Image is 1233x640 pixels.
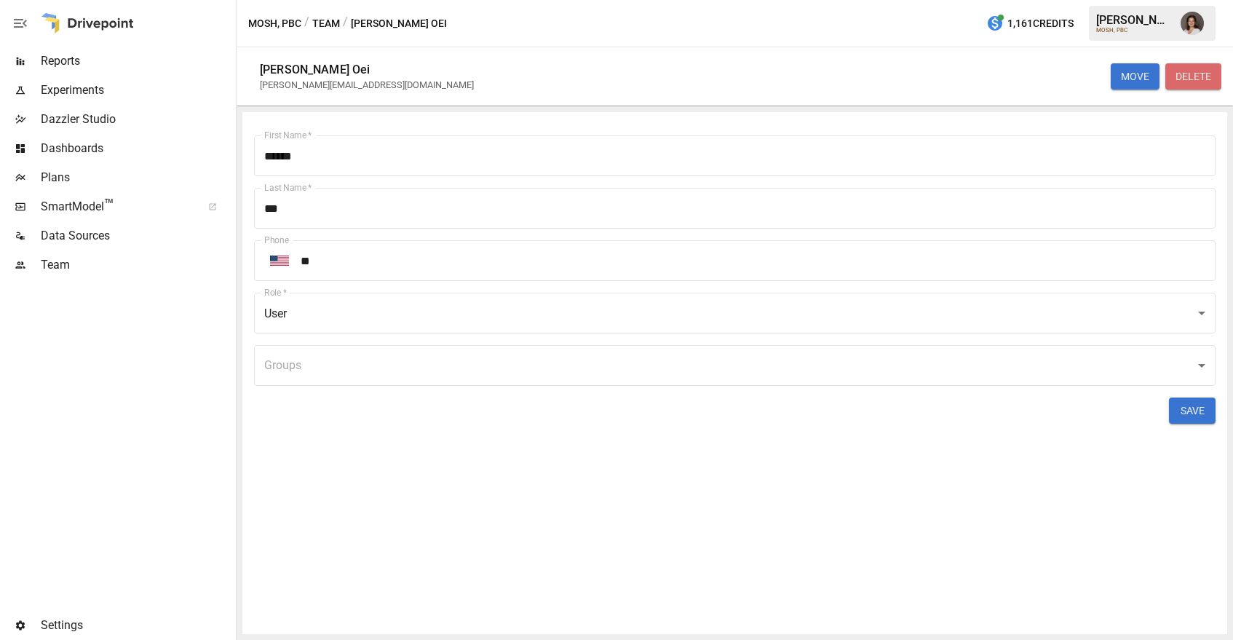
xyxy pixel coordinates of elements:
[260,63,370,76] div: [PERSON_NAME] Oei
[264,234,289,246] label: Phone
[343,15,348,33] div: /
[260,79,474,90] div: [PERSON_NAME][EMAIL_ADDRESS][DOMAIN_NAME]
[264,286,287,299] label: Role
[41,82,233,99] span: Experiments
[1181,12,1204,35] img: Franziska Ibscher
[1169,398,1216,424] button: SAVE
[980,10,1079,37] button: 1,161Credits
[1096,13,1172,27] div: [PERSON_NAME]
[254,293,1216,333] div: User
[41,140,233,157] span: Dashboards
[104,196,114,214] span: ™
[41,111,233,128] span: Dazzler Studio
[1007,15,1074,33] span: 1,161 Credits
[264,245,295,276] button: Open flags menu
[312,15,340,33] button: Team
[1111,63,1159,90] button: MOVE
[304,15,309,33] div: /
[41,198,192,216] span: SmartModel
[41,256,233,274] span: Team
[41,617,233,634] span: Settings
[264,181,312,194] label: Last Name
[41,227,233,245] span: Data Sources
[264,129,312,141] label: First Name
[248,15,301,33] button: MOSH, PBC
[41,169,233,186] span: Plans
[1172,3,1213,44] button: Franziska Ibscher
[1096,27,1172,33] div: MOSH, PBC
[41,52,233,70] span: Reports
[1165,63,1221,90] button: DELETE
[270,256,289,266] img: United States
